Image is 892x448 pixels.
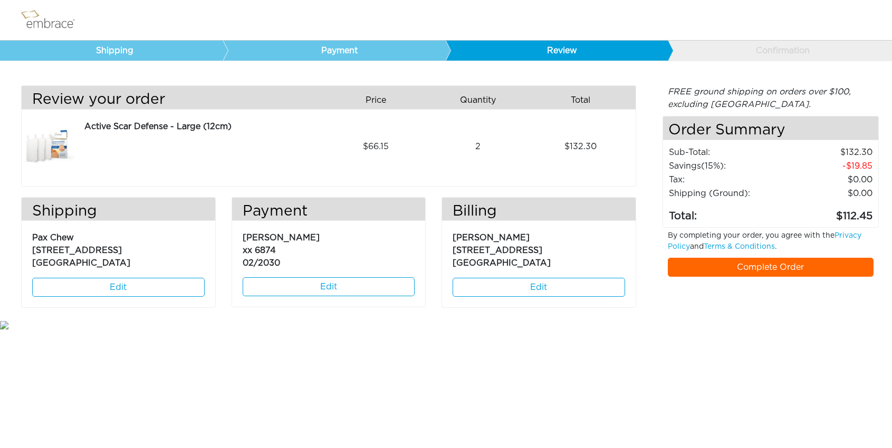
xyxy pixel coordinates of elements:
[460,94,496,106] span: Quantity
[22,203,215,221] h3: Shipping
[32,226,205,269] p: Pax Chew [STREET_ADDRESS] [GEOGRAPHIC_DATA]
[667,41,890,61] a: Confirmation
[243,259,280,267] span: 02/2030
[363,140,389,153] span: 66.15
[533,91,636,109] div: Total
[453,226,625,269] p: [PERSON_NAME] [STREET_ADDRESS] [GEOGRAPHIC_DATA]
[223,41,446,61] a: Payment
[232,203,426,221] h3: Payment
[668,187,781,200] td: Shipping (Ground):
[22,91,321,109] h3: Review your order
[243,233,320,242] span: [PERSON_NAME]
[781,200,873,225] td: 112.45
[18,7,87,33] img: logo.png
[663,116,878,140] h4: Order Summary
[704,243,775,250] a: Terms & Conditions
[668,200,781,225] td: Total:
[668,159,781,173] td: Savings :
[701,162,724,170] span: (15%)
[663,85,879,111] div: FREE ground shipping on orders over $100, excluding [GEOGRAPHIC_DATA].
[475,140,481,153] span: 2
[660,230,881,258] div: By completing your order, you agree with the and .
[781,173,873,187] td: 0.00
[243,246,276,255] span: xx 6874
[22,120,74,173] img: d2f91f46-8dcf-11e7-b919-02e45ca4b85b.jpeg
[32,278,205,297] a: Edit
[243,277,415,296] a: Edit
[668,258,874,277] a: Complete Order
[668,232,861,250] a: Privacy Policy
[781,145,873,159] td: 132.30
[445,41,668,61] a: Review
[329,91,431,109] div: Price
[781,187,873,200] td: $0.00
[442,203,636,221] h3: Billing
[453,278,625,297] a: Edit
[84,120,321,133] div: Active Scar Defense - Large (12cm)
[564,140,597,153] span: 132.30
[668,173,781,187] td: Tax:
[781,159,873,173] td: 19.85
[668,145,781,159] td: Sub-Total:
